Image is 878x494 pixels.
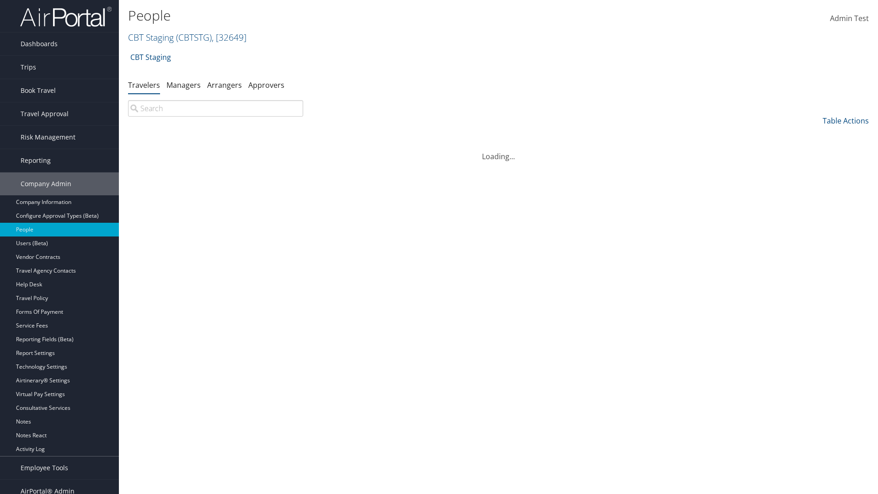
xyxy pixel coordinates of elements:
a: Travelers [128,80,160,90]
h1: People [128,6,622,25]
span: Book Travel [21,79,56,102]
span: Dashboards [21,32,58,55]
a: Approvers [248,80,284,90]
span: Reporting [21,149,51,172]
a: Admin Test [830,5,869,33]
input: Search [128,100,303,117]
span: Trips [21,56,36,79]
span: ( CBTSTG ) [176,31,212,43]
a: Managers [166,80,201,90]
span: Employee Tools [21,456,68,479]
div: Loading... [128,140,869,162]
a: Arrangers [207,80,242,90]
a: Table Actions [823,116,869,126]
span: , [ 32649 ] [212,31,246,43]
a: CBT Staging [130,48,171,66]
span: Company Admin [21,172,71,195]
img: airportal-logo.png [20,6,112,27]
span: Admin Test [830,13,869,23]
span: Travel Approval [21,102,69,125]
span: Risk Management [21,126,75,149]
a: CBT Staging [128,31,246,43]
